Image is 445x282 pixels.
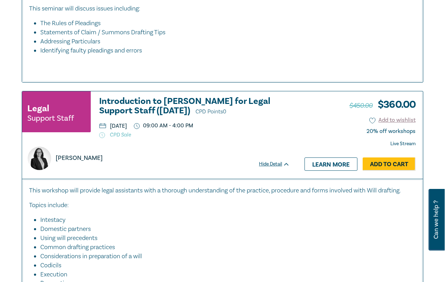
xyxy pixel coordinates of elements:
[134,122,193,129] p: 09:00 AM - 4:00 PM
[40,225,409,234] li: Domestic partners
[40,19,409,28] li: The Rules of Pleadings
[29,201,416,210] p: Topics include:
[40,243,409,252] li: Common drafting practices
[304,157,357,171] a: Learn more
[259,161,297,168] div: Hide Detail
[369,116,416,124] button: Add to wishlist
[99,97,290,117] h3: Introduction to [PERSON_NAME] for Legal Support Staff ([DATE])
[29,4,416,13] p: This seminar will discuss issues including:
[40,46,416,55] li: Identifying faulty pleadings and errors
[40,252,409,261] li: Considerations in preparation of a will
[349,101,373,110] span: $450.00
[433,193,439,246] span: Can we help ?
[40,216,409,225] li: Intestacy
[40,270,409,279] li: Execution
[28,147,51,170] img: https://s3.ap-southeast-2.amazonaws.com/leo-cussen-store-production-content/Contacts/Naomi%20Guye...
[27,115,74,122] small: Support Staff
[196,108,226,115] span: CPD Points 0
[367,128,416,135] div: 20% off workshops
[99,97,290,117] a: Introduction to [PERSON_NAME] for Legal Support Staff ([DATE]) CPD Points0
[40,28,409,37] li: Statements of Claim / Summons Drafting Tips
[29,186,416,195] p: This workshop will provide legal assistants with a thorough understanding of the practice, proced...
[40,261,409,270] li: Codicils
[40,37,409,46] li: Addressing Particulars
[99,123,127,129] p: [DATE]
[27,102,49,115] h3: Legal
[56,154,103,163] p: [PERSON_NAME]
[349,97,416,113] h3: $ 360.00
[363,157,416,171] a: Add to Cart
[40,234,409,243] li: Using will precedents
[99,131,290,138] p: CPD Sale
[390,141,416,147] strong: Live Stream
